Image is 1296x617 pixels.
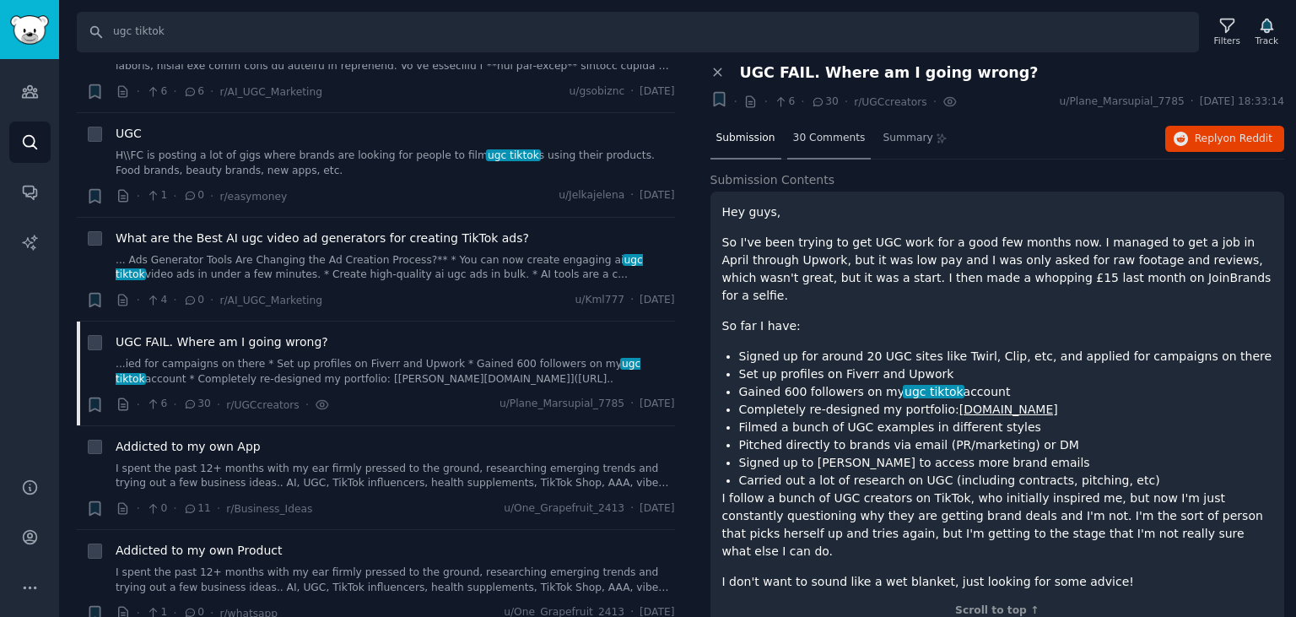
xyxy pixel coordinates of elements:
[559,188,624,203] span: u/Jelkajelena
[883,131,932,146] span: Summary
[739,365,1273,383] li: Set up profiles on Fiverr and Upwork
[146,188,167,203] span: 1
[959,403,1058,416] a: [DOMAIN_NAME]
[116,253,675,283] a: ... Ads Generator Tools Are Changing the Ad Creation Process?** * You can now create engaging aiu...
[722,573,1273,591] p: I don't want to sound like a wet blanket, just looking for some advice!
[137,83,140,100] span: ·
[1250,14,1284,50] button: Track
[219,295,321,306] span: r/AI_UGC_Marketing
[183,84,204,100] span: 6
[739,401,1273,419] li: Completely re-designed my portfolio:
[1191,95,1194,110] span: ·
[764,93,767,111] span: ·
[630,188,634,203] span: ·
[740,64,1039,82] span: UGC FAIL. Where am I going wrong?
[116,357,675,387] a: ...ied for campaigns on there * Set up profiles on Fiverr and Upwork * Gained 600 followers on my...
[116,125,142,143] span: UGC
[210,83,213,100] span: ·
[183,501,211,517] span: 11
[210,187,213,205] span: ·
[146,293,167,308] span: 4
[226,503,312,515] span: r/Business_Ideas
[226,399,299,411] span: r/UGCcreators
[146,84,167,100] span: 6
[137,500,140,517] span: ·
[739,436,1273,454] li: Pitched directly to brands via email (PR/marketing) or DM
[173,396,176,414] span: ·
[499,397,624,412] span: u/Plane_Marsupial_7785
[640,84,674,100] span: [DATE]
[116,542,283,560] a: Addicted to my own Product
[116,149,675,178] a: H\\FC is posting a lot of gigs where brands are looking for people to filmugc tiktoks using their...
[1223,133,1272,144] span: on Reddit
[173,83,176,100] span: ·
[801,93,804,111] span: ·
[1165,126,1284,153] button: Replyon Reddit
[739,348,1273,365] li: Signed up for around 20 UGC sites like Twirl, Clip, etc, and applied for campaigns on there
[1255,35,1278,46] div: Track
[722,490,1273,560] p: I follow a bunch of UGC creators on TikTok, who initially inspired me, but now I'm just constantl...
[716,131,775,146] span: Submission
[137,187,140,205] span: ·
[219,86,321,98] span: r/AI_UGC_Marketing
[854,96,926,108] span: r/UGCcreators
[739,419,1273,436] li: Filmed a bunch of UGC examples in different styles
[116,230,529,247] a: What are the Best AI ugc video ad generators for creating TikTok ads?
[183,188,204,203] span: 0
[137,396,140,414] span: ·
[137,291,140,309] span: ·
[630,501,634,517] span: ·
[722,234,1273,305] p: So I've been trying to get UGC work for a good few months now. I managed to get a job in April th...
[219,191,287,203] span: r/easymoney
[217,500,220,517] span: ·
[217,396,220,414] span: ·
[640,501,674,517] span: [DATE]
[116,358,640,385] span: ugc tiktok
[504,501,624,517] span: u/One_Grapefruit_2413
[734,93,737,111] span: ·
[739,454,1273,472] li: Signed up to [PERSON_NAME] to access more brand emails
[793,131,866,146] span: 30 Comments
[739,472,1273,490] li: Carried out a lot of research on UGC (including contracts, pitching, etc)
[173,187,176,205] span: ·
[710,171,835,189] span: Submission Contents
[183,293,204,308] span: 0
[811,95,839,110] span: 30
[640,188,674,203] span: [DATE]
[116,438,261,456] a: Addicted to my own App
[640,293,674,308] span: [DATE]
[1214,35,1240,46] div: Filters
[630,293,634,308] span: ·
[1195,132,1272,147] span: Reply
[1059,95,1184,110] span: u/Plane_Marsupial_7785
[210,291,213,309] span: ·
[10,15,49,45] img: GummySearch logo
[305,396,309,414] span: ·
[903,385,964,398] span: ugc tiktok
[640,397,674,412] span: [DATE]
[146,397,167,412] span: 6
[77,12,1199,52] input: Search Keyword
[774,95,795,110] span: 6
[116,333,328,351] a: UGC FAIL. Where am I going wrong?
[173,291,176,309] span: ·
[146,501,167,517] span: 0
[575,293,625,308] span: u/Kml777
[722,203,1273,221] p: Hey guys,
[486,149,540,161] span: ugc tiktok
[183,397,211,412] span: 30
[630,397,634,412] span: ·
[1200,95,1284,110] span: [DATE] 18:33:14
[570,84,625,100] span: u/gsobiznc
[630,84,634,100] span: ·
[116,462,675,491] a: I spent the past 12+ months with my ear firmly pressed to the ground, researching emerging trends...
[845,93,848,111] span: ·
[739,383,1273,401] li: Gained 600 followers on my account
[722,317,1273,335] p: So far I have:
[933,93,937,111] span: ·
